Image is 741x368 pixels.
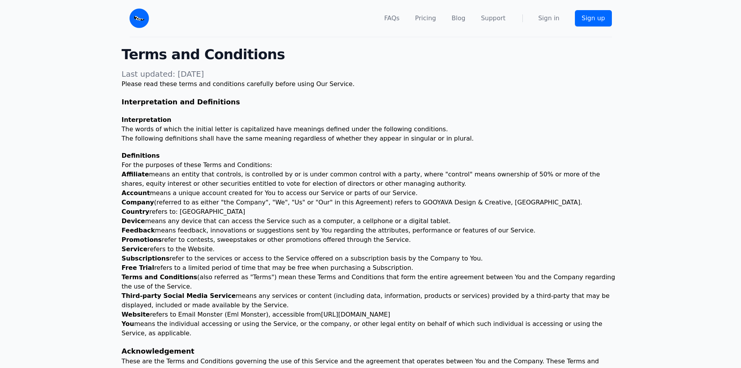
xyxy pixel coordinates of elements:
li: (also referred as "Terms") mean these Terms and Conditions that form the entire agreement between... [122,273,620,291]
a: FAQs [384,14,399,23]
p: For the purposes of these Terms and Conditions: [122,160,620,170]
li: refers to Email Monster (Eml Monster), accessible from [122,310,620,319]
strong: Country [122,208,149,215]
img: Email Monster [130,9,149,28]
li: means any device that can access the Service such as a computer, a cellphone or a digital tablet. [122,217,620,226]
strong: Free Trial [122,264,154,271]
a: Blog [452,14,465,23]
strong: Affiliate [122,171,149,178]
a: Pricing [415,14,436,23]
li: means the individual accessing or using the Service, or the company, or other legal entity on beh... [122,319,620,338]
strong: Service [122,245,148,253]
a: Sign up [575,10,611,26]
a: Sign in [538,14,560,23]
strong: Feedback [122,227,155,234]
li: means a unique account created for You to access our Service or parts of our Service. [122,188,620,198]
strong: Terms and Conditions [122,273,198,281]
strong: Account [122,189,150,197]
p: Last updated: [DATE] [122,69,620,79]
li: refers to a limited period of time that may be free when purchasing a Subscription. [122,263,620,273]
p: Please read these terms and conditions carefully before using Our Service. [122,79,620,89]
li: (referred to as either "the Company", "We", "Us" or "Our" in this Agreement) refers to GOOYAVA De... [122,198,620,207]
strong: Company [122,199,154,206]
li: refers to the Website. [122,245,620,254]
h2: Interpretation and Definitions [122,97,620,107]
strong: Promotions [122,236,162,243]
li: means feedback, innovations or suggestions sent by You regarding the attributes, performance or f... [122,226,620,235]
h2: Acknowledgement [122,346,620,357]
li: means any services or content (including data, information, products or services) provided by a t... [122,291,620,310]
p: The following definitions shall have the same meaning regardless of whether they appear in singul... [122,134,620,143]
li: refer to contests, sweepstakes or other promotions offered through the Service. [122,235,620,245]
li: refer to the services or access to the Service offered on a subscription basis by the Company to ... [122,254,620,263]
strong: Website [122,311,150,318]
li: means an entity that controls, is controlled by or is under common control with a party, where "c... [122,170,620,188]
h3: Definitions [122,151,620,160]
a: Support [481,14,505,23]
h1: Terms and Conditions [122,47,620,62]
strong: Subscriptions [122,255,170,262]
strong: Third-party Social Media Service [122,292,236,299]
p: The words of which the initial letter is capitalized have meanings defined under the following co... [122,125,620,134]
h3: Interpretation [122,115,620,125]
a: [URL][DOMAIN_NAME] [321,311,390,318]
strong: You [122,320,135,328]
li: refers to: [GEOGRAPHIC_DATA] [122,207,620,217]
strong: Device [122,217,145,225]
